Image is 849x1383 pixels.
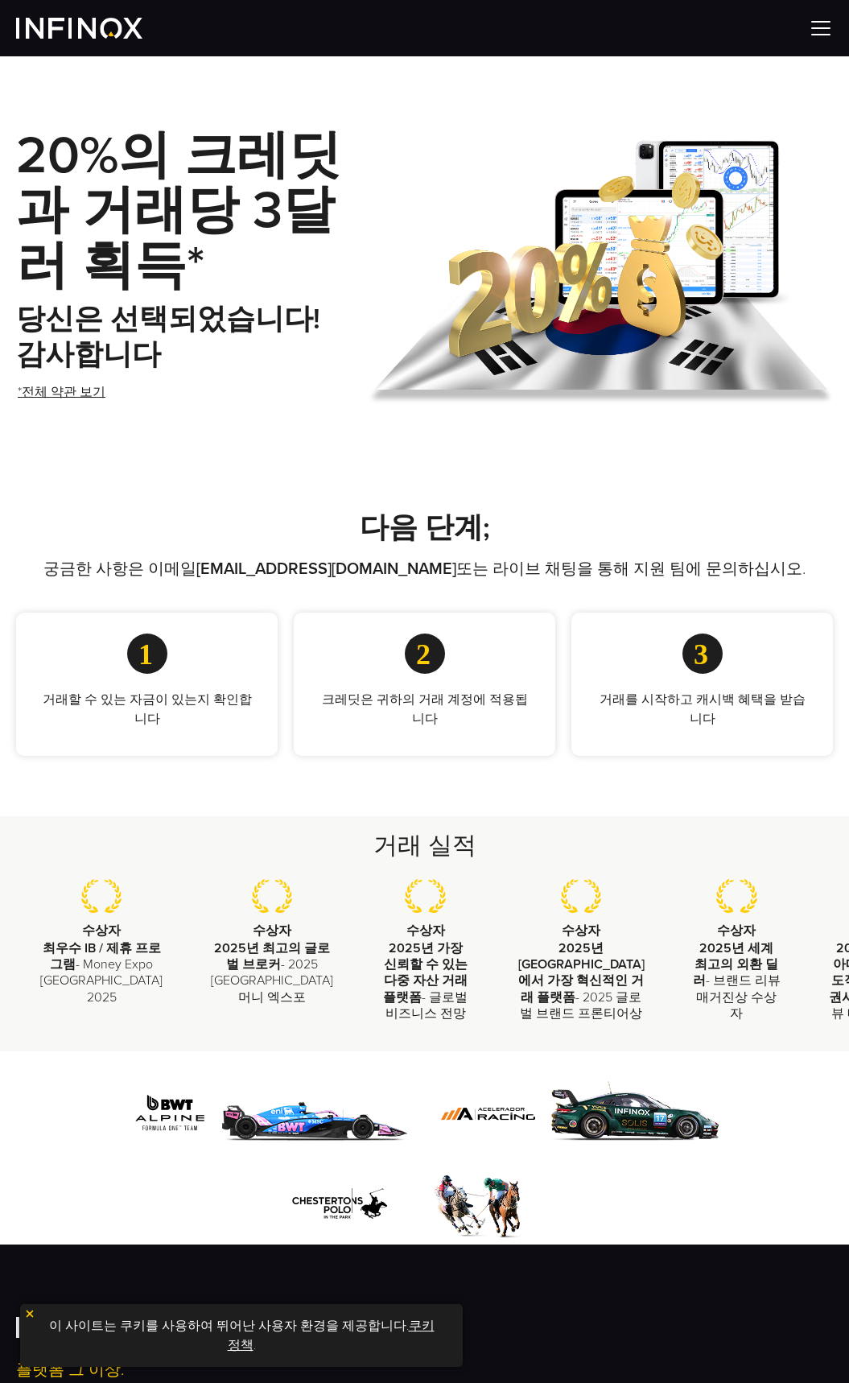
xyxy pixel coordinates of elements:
[43,940,161,972] strong: 최우수 IB / 제휴 프로그램
[40,940,163,1005] p: - Money Expo [GEOGRAPHIC_DATA] 2025
[42,690,252,729] p: 거래할 수 있는 자금이 있는지 확인합니다
[693,940,779,989] strong: 2025년 세계 최고의 외환 딜러
[383,940,468,1005] strong: 2025년 가장 신뢰할 수 있는 다중 자산 거래 플랫폼
[16,829,833,863] h2: 거래 실적
[196,559,456,579] a: [EMAIL_ADDRESS][DOMAIN_NAME]
[717,923,756,939] strong: 수상자
[319,690,530,729] p: 크레딧은 귀하의 거래 계정에 적용됩니다
[28,1312,455,1359] p: 이 사이트는 쿠키를 사용하여 뛰어난 사용자 환경을 제공합니다. .
[381,940,470,1022] p: - 글로벌 비즈니스 전망
[406,923,445,939] strong: 수상자
[16,373,107,412] a: *전체 약관 보기
[16,124,341,298] strong: 20%의 크레딧과 거래당 3달러 획득*
[693,940,781,1022] p: - 브랜드 리뷰 매거진상 수상자
[597,690,807,729] p: 거래를 시작하고 캐시백 혜택을 받습니다
[24,1308,35,1319] img: yellow close icon
[253,923,291,939] strong: 수상자
[16,302,359,373] h2: 당신은 선택되었습니다! 감사합니다
[16,558,833,580] p: 궁금한 사항은 이메일 또는 라이브 채팅을 통해 지원 팀에 문의하십시오.
[214,940,330,972] strong: 2025년 최고의 글로벌 브로커
[16,510,833,546] h2: 다음 단계;
[562,923,600,939] strong: 수상자
[82,923,121,939] strong: 수상자
[518,940,645,1005] strong: 2025년 [GEOGRAPHIC_DATA]에서 가장 혁신적인 거래 플랫폼
[211,940,333,1005] p: - 2025 [GEOGRAPHIC_DATA] 머니 엑스포
[518,940,645,1022] p: - 2025 글로벌 브랜드 프론티어상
